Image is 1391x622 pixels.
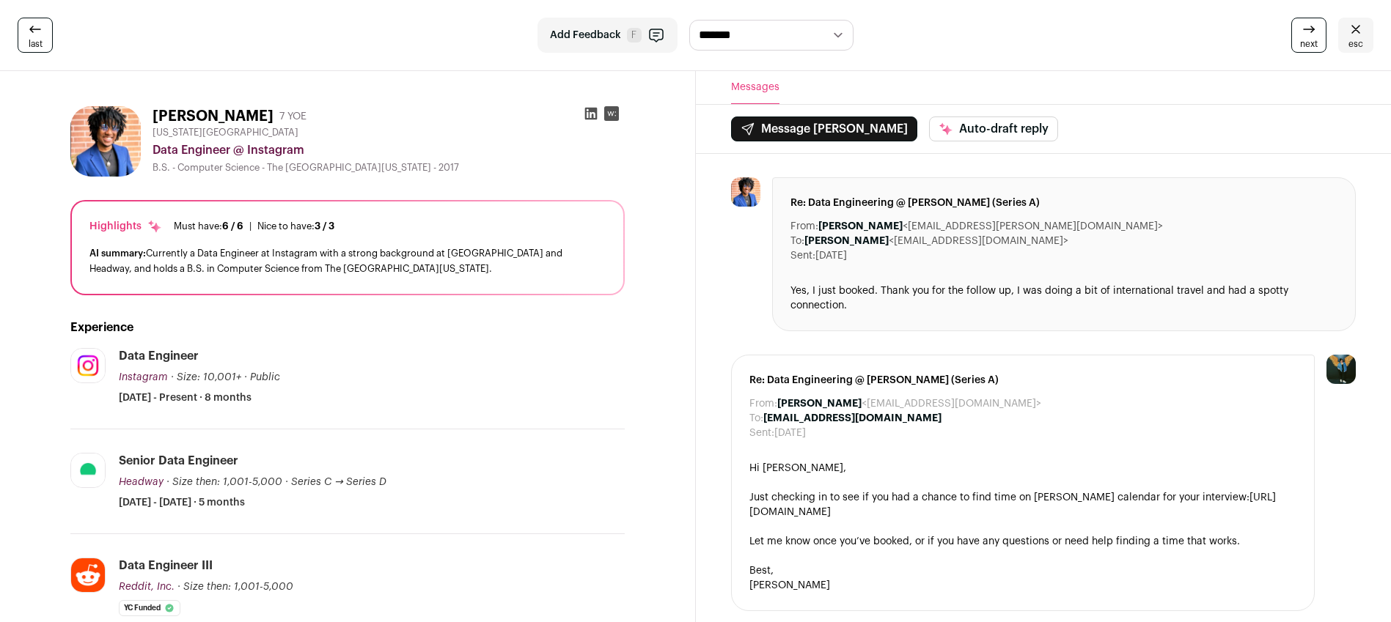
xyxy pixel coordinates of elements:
span: · [285,475,288,489]
dt: Sent: [790,248,815,263]
span: last [29,38,43,50]
span: [DATE] - Present · 8 months [119,390,252,405]
b: [EMAIL_ADDRESS][DOMAIN_NAME] [763,413,942,423]
span: Add Feedback [550,28,621,42]
div: Let me know once you’ve booked, or if you have any questions or need help finding a time that works. [749,534,1297,549]
a: last [18,18,53,53]
img: bb5bf1edcbb3cff816e3b69781132da608e152eaedc70a3568352165a31a88a7 [70,106,141,177]
li: YC Funded [119,600,180,616]
div: Nice to have: [257,221,334,232]
span: 3 / 3 [315,221,334,231]
div: Data Engineer [119,348,199,364]
button: Message [PERSON_NAME] [731,116,917,141]
button: Messages [731,71,779,104]
div: Data Engineer III [119,558,213,574]
span: Re: Data Engineering @ [PERSON_NAME] (Series A) [790,196,1338,210]
span: 6 / 6 [222,221,243,231]
dd: <[EMAIL_ADDRESS][PERSON_NAME][DOMAIN_NAME]> [818,219,1163,234]
img: a06d17424b9c07cc90ca39f2bf5c69672e190f7e04db5898a8bf75966d786239.jpg [71,349,105,382]
dd: [DATE] [774,426,806,440]
span: · Size: 10,001+ [171,372,241,382]
a: esc [1338,18,1373,53]
dt: To: [749,411,763,426]
b: [PERSON_NAME] [818,221,903,232]
span: [US_STATE][GEOGRAPHIC_DATA] [153,127,298,138]
dt: Sent: [749,426,774,440]
div: Hi [PERSON_NAME], [749,461,1297,475]
img: 8eef70dbde711552def4903d296cb548f309f9cfed04edcd25a162d636ad1692.jpg [71,453,105,487]
div: Just checking in to see if you had a chance to find time on [PERSON_NAME] calendar for your inter... [749,490,1297,519]
div: Yes, I just booked. Thank you for the follow up, I was doing a bit of international travel and ha... [790,284,1338,313]
span: Re: Data Engineering @ [PERSON_NAME] (Series A) [749,373,1297,388]
span: Headway [119,477,164,487]
h1: [PERSON_NAME] [153,106,274,127]
div: Data Engineer @ Instagram [153,141,625,159]
img: bb5bf1edcbb3cff816e3b69781132da608e152eaedc70a3568352165a31a88a7 [731,177,760,207]
div: Currently a Data Engineer at Instagram with a strong background at [GEOGRAPHIC_DATA] and Headway,... [89,245,606,276]
div: 7 YOE [279,109,307,124]
dt: To: [790,234,804,248]
div: [PERSON_NAME] [749,578,1297,593]
div: B.S. - Computer Science - The [GEOGRAPHIC_DATA][US_STATE] - 2017 [153,162,625,174]
div: Best, [749,563,1297,578]
span: AI summary: [89,248,146,258]
dd: [DATE] [815,248,847,263]
div: Highlights [89,219,162,234]
img: df8c45fae9a208325e1922597c1a422fcae04f20d45d1e79f72328b7adcbec56.jpg [71,558,105,592]
span: · [244,370,247,385]
div: Must have: [174,221,243,232]
dd: <[EMAIL_ADDRESS][DOMAIN_NAME]> [777,396,1041,411]
span: [DATE] - [DATE] · 5 months [119,495,245,510]
span: · Size then: 1,001-5,000 [166,477,282,487]
h2: Experience [70,319,625,336]
span: Series C → Series D [291,477,386,487]
b: [PERSON_NAME] [804,236,889,246]
a: next [1291,18,1326,53]
button: Add Feedback F [537,18,678,53]
b: [PERSON_NAME] [777,399,862,409]
span: Public [250,372,280,382]
button: Auto-draft reply [929,116,1058,141]
ul: | [174,221,334,232]
span: · Size then: 1,001-5,000 [177,582,293,592]
span: Instagram [119,372,168,382]
span: F [627,28,642,42]
span: esc [1348,38,1363,50]
dt: From: [749,396,777,411]
dd: <[EMAIL_ADDRESS][DOMAIN_NAME]> [804,234,1068,248]
span: next [1300,38,1318,50]
dt: From: [790,219,818,234]
img: 12031951-medium_jpg [1326,355,1356,384]
div: Senior Data Engineer [119,453,238,469]
span: Reddit, Inc. [119,582,175,592]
